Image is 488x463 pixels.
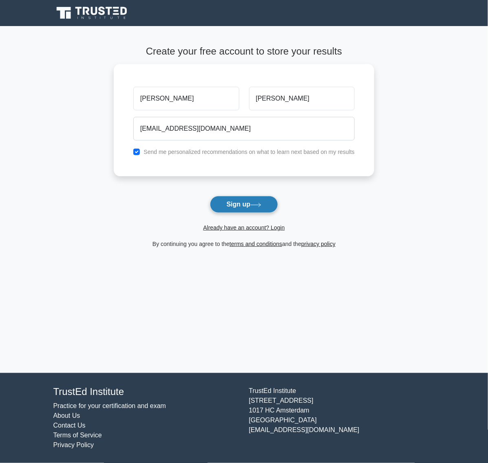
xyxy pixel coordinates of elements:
input: Last name [249,87,355,110]
a: terms and conditions [230,241,282,247]
a: Contact Us [53,422,86,429]
input: Email [133,117,355,140]
a: Terms of Service [53,432,102,439]
input: First name [133,87,239,110]
h4: Create your free account to store your results [114,46,374,57]
a: Already have an account? Login [203,224,285,231]
a: About Us [53,412,80,419]
h4: TrustEd Institute [53,386,239,398]
a: privacy policy [301,241,336,247]
div: By continuing you agree to the and the [109,239,379,249]
a: Privacy Policy [53,441,94,448]
label: Send me personalized recommendations on what to learn next based on my results [144,149,355,155]
button: Sign up [210,196,278,213]
a: Practice for your certification and exam [53,402,166,409]
div: TrustEd Institute [STREET_ADDRESS] 1017 HC Amsterdam [GEOGRAPHIC_DATA] [EMAIL_ADDRESS][DOMAIN_NAME] [244,386,440,450]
